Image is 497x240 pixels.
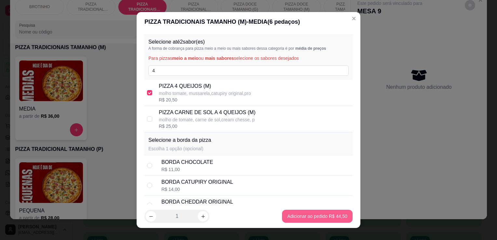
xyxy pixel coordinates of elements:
[148,65,349,76] input: Pesquise pelo nome do sabor
[161,166,213,173] div: R$ 11,00
[176,212,179,220] p: 1
[144,17,353,26] div: PIZZA TRADICIONAIS TAMANHO (M) - MEDIA ( 6 pedaços)
[172,56,198,61] span: meio a meio
[161,186,233,193] div: R$ 14,00
[161,198,233,206] div: BORDA CHEDDAR ORIGINAL
[161,178,233,186] div: BORDA CATUPIRY ORIGINAL
[205,56,234,61] span: mais sabores
[161,158,213,166] div: BORDA CHOCOLATE
[282,210,352,223] button: Adicionar ao pedido R$ 44,50
[148,145,211,152] p: Escolha 1 opção (opcional)
[198,211,208,221] button: increase-product-quantity
[148,46,349,51] p: A forma de cobrança para pizza meio a meio ou mais sabores dessa categoria é por
[148,55,349,61] p: Para pizzas ou selecione os sabores desejados
[295,46,326,51] span: média de preços
[159,109,255,116] p: PIZZA CARNE DE SOL A 4 QUEIJOS (M)
[159,97,251,103] div: R$ 20,50
[159,82,251,90] p: PIZZA 4 QUEIJOS (M)
[146,211,156,221] button: decrease-product-quantity
[148,136,211,144] p: Selecione a borda da pizza
[159,90,251,97] p: molho tomate, mussarela,catupiry original,pro
[148,38,349,46] p: Selecione até 2 sabor(es)
[159,123,255,129] div: R$ 25,00
[159,116,255,123] p: molho de tomate, carne de sol,cream chesse, p
[349,13,359,24] button: Close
